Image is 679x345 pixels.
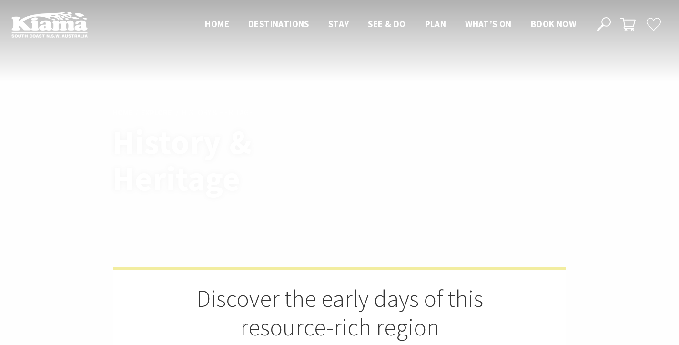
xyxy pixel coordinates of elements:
span: Stay [328,18,349,30]
li: History & Heritage [182,106,253,119]
h1: History & Heritage [112,124,382,198]
span: Book now [531,18,576,30]
span: Plan [425,18,446,30]
span: What’s On [465,18,512,30]
h2: Discover the early days of this resource-rich region [161,284,518,342]
span: Destinations [248,18,309,30]
a: Explore [141,107,172,118]
nav: Main Menu [195,17,586,32]
img: Kiama Logo [11,11,88,38]
span: Home [205,18,229,30]
a: Home [112,107,133,118]
span: See & Do [368,18,405,30]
